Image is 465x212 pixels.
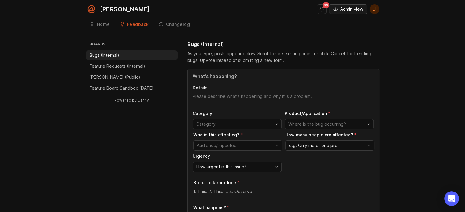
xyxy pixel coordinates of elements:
button: J [370,4,379,14]
a: Feature Requests (Internal) [86,61,178,71]
div: Feedback [127,22,149,27]
div: toggle menu [193,140,282,151]
h3: Boards [88,41,178,49]
div: toggle menu [285,119,374,129]
span: Admin view [340,6,363,12]
svg: toggle icon [364,143,374,148]
div: Open Intercom Messenger [444,191,459,206]
textarea: Details [193,93,374,106]
input: Category [196,121,271,128]
button: Admin view [329,4,367,14]
p: Category [193,110,282,117]
a: Feedback [116,18,153,31]
a: Changelog [155,18,194,31]
a: Bugs (Internal) [86,50,178,60]
div: toggle menu [193,162,282,172]
p: How many people are affected? [285,132,374,138]
span: J [373,5,376,13]
div: [PERSON_NAME] [100,6,150,12]
span: 99 [323,2,329,8]
button: Notifications [317,4,327,14]
div: toggle menu [193,119,282,129]
p: Urgency [193,153,282,159]
p: Steps to Reproduce [193,180,236,186]
svg: toggle icon [271,164,281,169]
img: Smith.ai logo [86,4,97,15]
p: Feature Board Sandbox [DATE] [90,85,153,91]
a: Home [86,18,114,31]
p: [PERSON_NAME] (Public) [90,74,140,80]
p: Details [193,85,374,91]
div: As you type, posts appear below. Scroll to see existing ones, or click 'Cancel' for trending bugs... [187,50,379,64]
span: How urgent is this issue? [196,163,247,170]
svg: toggle icon [272,143,282,148]
a: Feature Board Sandbox [DATE] [86,83,178,93]
div: Changelog [166,22,190,27]
input: Audience/Impacted [197,142,271,149]
svg: toggle icon [364,122,373,127]
svg: toggle icon [271,122,281,127]
p: Bugs (Internal) [90,52,119,58]
div: toggle menu [285,140,374,151]
p: Feature Requests (Internal) [90,63,145,69]
p: What happens? [193,205,226,211]
p: Product/Application [285,110,374,117]
a: [PERSON_NAME] (Public) [86,72,178,82]
input: Title [193,73,374,80]
span: e.g. Only me or one pro [289,142,338,149]
h1: Bugs (Internal) [187,41,224,48]
a: Powered by Canny [113,97,150,104]
input: Where is the bug occurring? [288,121,363,128]
div: Home [97,22,110,27]
p: Who is this affecting? [193,132,282,138]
